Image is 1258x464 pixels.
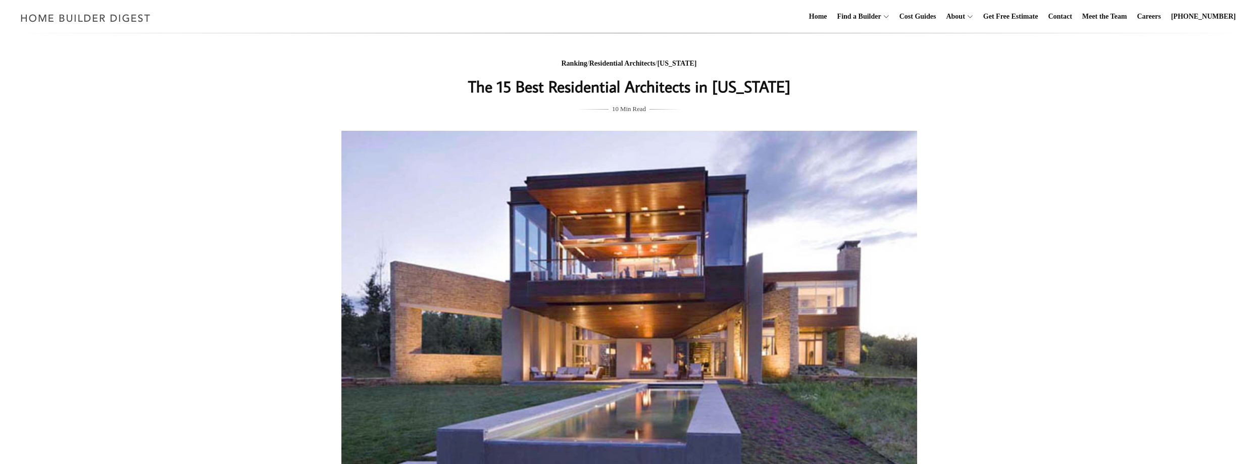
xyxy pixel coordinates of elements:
[428,74,831,98] h1: The 15 Best Residential Architects in [US_STATE]
[979,1,1042,33] a: Get Free Estimate
[428,58,831,70] div: / /
[895,1,940,33] a: Cost Guides
[1167,1,1240,33] a: [PHONE_NUMBER]
[612,104,646,115] span: 10 Min Read
[657,60,696,67] a: [US_STATE]
[1044,1,1076,33] a: Contact
[1078,1,1131,33] a: Meet the Team
[16,8,155,28] img: Home Builder Digest
[942,1,965,33] a: About
[833,1,881,33] a: Find a Builder
[805,1,831,33] a: Home
[562,60,587,67] a: Ranking
[589,60,656,67] a: Residential Architects
[1133,1,1165,33] a: Careers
